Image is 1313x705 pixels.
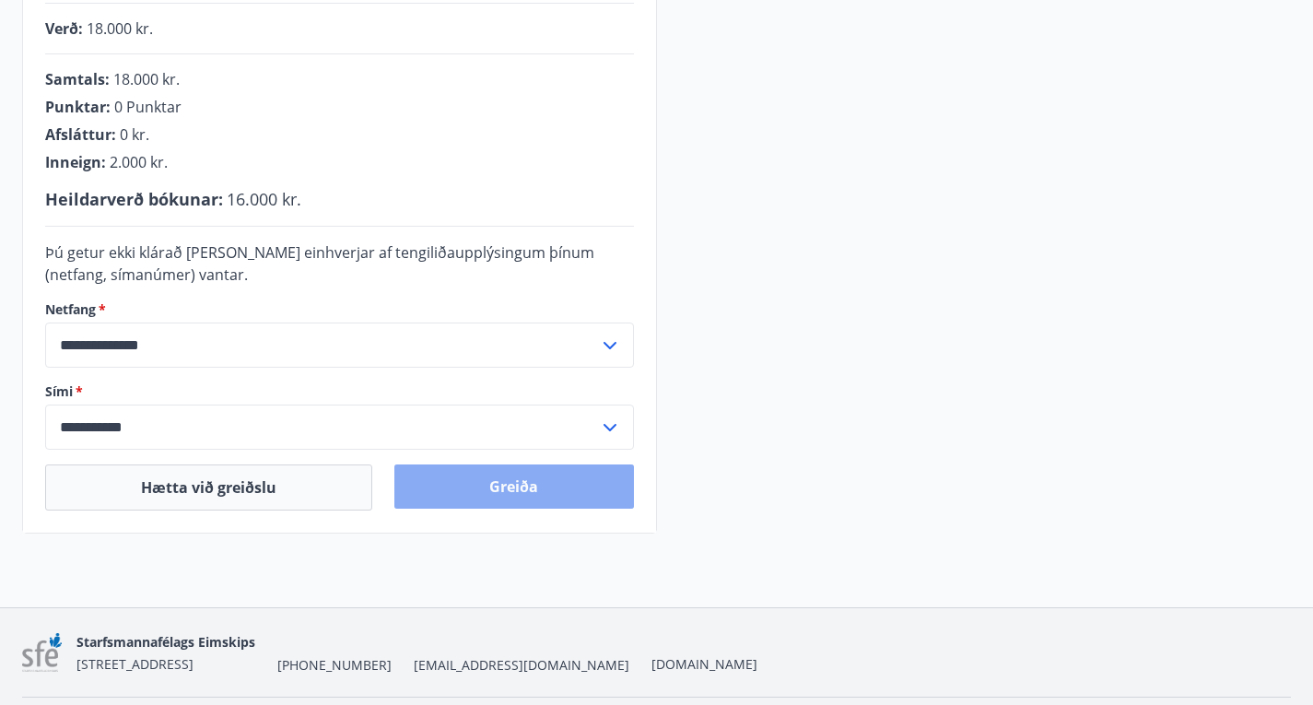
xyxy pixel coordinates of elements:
[45,188,223,210] span: Heildarverð bókunar :
[45,242,594,285] span: Þú getur ekki klárað [PERSON_NAME] einhverjar af tengiliðaupplýsingum þínum (netfang, símanúmer) ...
[120,124,149,145] span: 0 kr.
[45,69,110,89] span: Samtals :
[22,633,62,673] img: 7sa1LslLnpN6OqSLT7MqncsxYNiZGdZT4Qcjshc2.png
[651,655,757,673] a: [DOMAIN_NAME]
[110,152,168,172] span: 2.000 kr.
[45,124,116,145] span: Afsláttur :
[76,655,193,673] span: [STREET_ADDRESS]
[113,69,180,89] span: 18.000 kr.
[45,18,83,39] span: Verð :
[45,300,634,319] label: Netfang
[277,656,392,675] span: [PHONE_NUMBER]
[394,464,633,509] button: Greiða
[414,656,629,675] span: [EMAIL_ADDRESS][DOMAIN_NAME]
[76,633,255,651] span: Starfsmannafélags Eimskips
[45,152,106,172] span: Inneign :
[87,18,153,39] span: 18.000 kr.
[45,382,634,401] label: Sími
[114,97,182,117] span: 0 Punktar
[45,464,372,511] button: Hætta við greiðslu
[45,97,111,117] span: Punktar :
[227,188,301,210] span: 16.000 kr.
